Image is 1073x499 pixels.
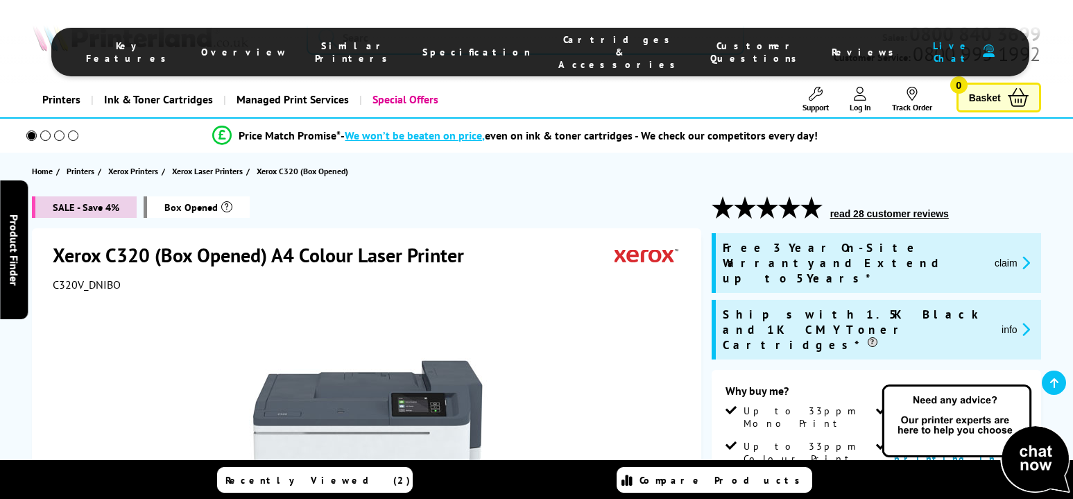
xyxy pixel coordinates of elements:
a: Home [32,164,56,178]
span: Home [32,164,53,178]
span: We won’t be beaten on price, [345,128,485,142]
a: Ink & Toner Cartridges [91,82,223,117]
span: Up to 33ppm Mono Print [744,405,873,430]
span: Reviews [832,46,901,58]
a: Basket 0 [956,83,1041,112]
span: box-opened-description [144,196,250,218]
a: Xerox Laser Printers [172,164,246,178]
a: Support [802,87,829,112]
span: Xerox Printers [108,164,158,178]
span: Customer Questions [710,40,804,65]
span: Xerox C320 (Box Opened) [257,166,348,176]
span: Product Finder [7,214,21,285]
a: Printers [32,82,91,117]
span: Xerox Laser Printers [172,164,243,178]
a: Managed Print Services [223,82,359,117]
span: C320V_DNIBO [53,278,121,291]
span: Similar Printers [315,40,395,65]
li: modal_Promise [7,124,1024,148]
span: Basket [969,88,1001,107]
span: Cartridges & Accessories [558,33,683,71]
span: Compare Products [639,474,807,487]
h1: Xerox C320 (Box Opened) A4 Colour Laser Printer [53,242,478,268]
span: Price Match Promise* [239,128,341,142]
span: 0 [950,76,968,94]
a: Xerox Printers [108,164,162,178]
button: promo-description [990,255,1034,271]
a: Track Order [892,87,932,112]
span: Support [802,102,829,112]
span: Free 3 Year On-Site Warranty and Extend up to 5 Years* [723,240,984,286]
span: Overview [201,46,287,58]
span: Key Features [86,40,173,65]
span: Ships with 1.5K Black and 1K CMY Toner Cartridges* [723,307,990,353]
span: Specification [422,46,531,58]
a: Recently Viewed (2) [217,467,413,493]
span: Ink & Toner Cartridges [104,82,213,117]
img: Xerox [615,242,678,268]
div: Why buy me? [726,384,1027,405]
span: SALE - Save 4% [32,196,137,218]
span: Up to 33ppm Colour Print [744,440,873,465]
span: Printers [67,164,94,178]
span: Live Chat [929,40,976,65]
img: user-headset-duotone.svg [983,44,995,58]
button: read 28 customer reviews [826,208,953,220]
img: Open Live Chat window [879,382,1073,496]
a: Compare Products [617,467,812,493]
a: Special Offers [359,82,449,117]
span: Recently Viewed (2) [225,474,411,487]
a: Log In [850,87,871,112]
div: - even on ink & toner cartridges - We check our competitors every day! [341,128,818,142]
span: Log In [850,102,871,112]
button: promo-description [997,321,1034,337]
a: Printers [67,164,98,178]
